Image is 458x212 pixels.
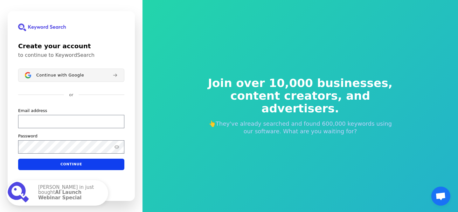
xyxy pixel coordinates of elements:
[18,23,66,31] img: KeywordSearch
[18,52,124,58] p: to continue to KeywordSearch
[18,133,38,139] label: Password
[204,120,397,135] p: 👆They've already searched and found 600,000 keywords using our software. What are you waiting for?
[204,89,397,115] span: content creators, and advertisers.
[18,108,47,114] label: Email address
[18,69,124,82] button: Sign in with GoogleContinue with Google
[8,182,31,204] img: AI Launch Webinar Special
[18,159,124,170] button: Continue
[36,73,84,78] span: Continue with Google
[204,77,397,89] span: Join over 10,000 businesses,
[18,41,124,51] h1: Create your account
[38,185,102,202] p: [PERSON_NAME] in just bought
[69,92,73,98] p: or
[113,143,121,151] button: Show password
[38,189,82,201] strong: AI Launch Webinar Special
[431,187,450,206] div: Open chat
[25,72,31,78] img: Sign in with Google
